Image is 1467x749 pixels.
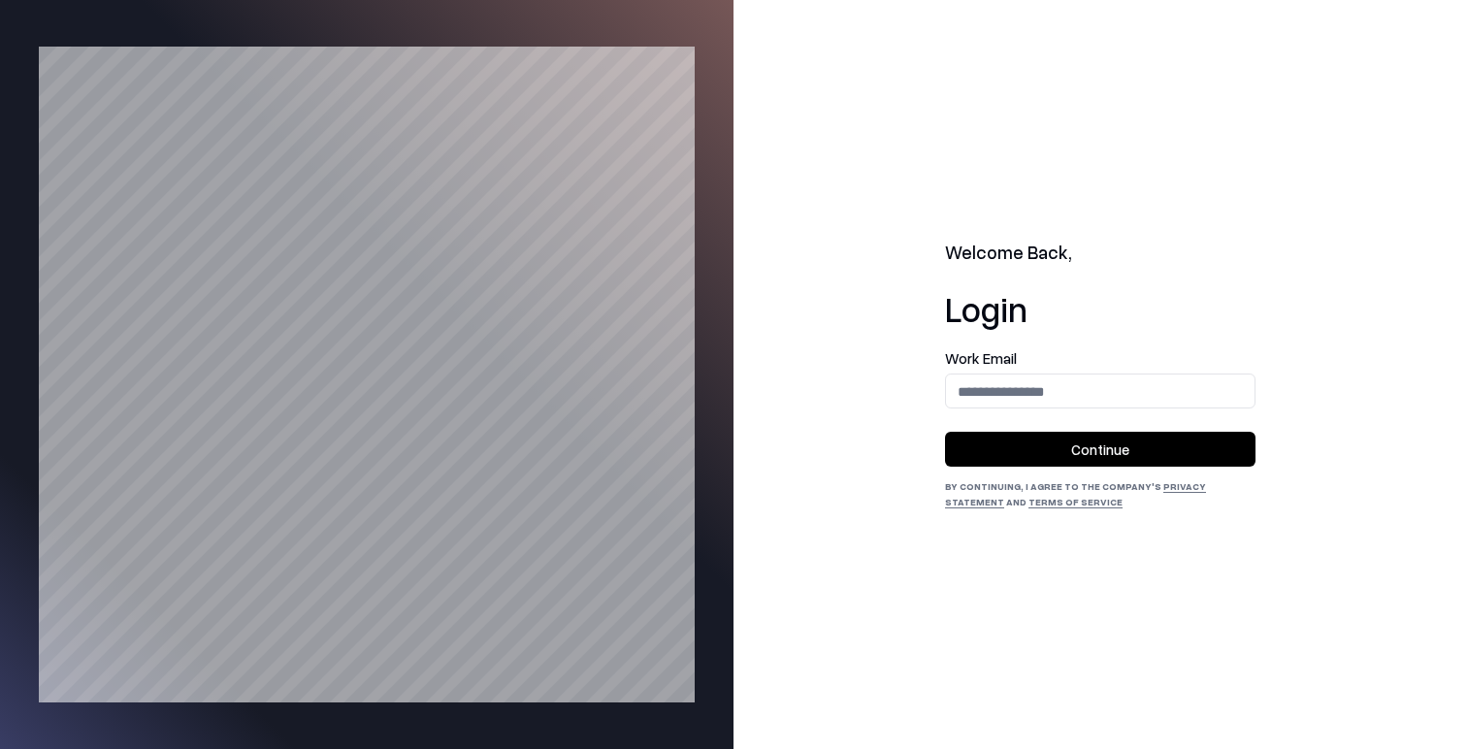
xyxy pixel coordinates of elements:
a: Terms of Service [1028,496,1123,507]
div: By continuing, I agree to the Company's and [945,478,1255,509]
h2: Welcome Back, [945,240,1255,267]
button: Continue [945,432,1255,467]
label: Work Email [945,351,1255,366]
h1: Login [945,289,1255,328]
